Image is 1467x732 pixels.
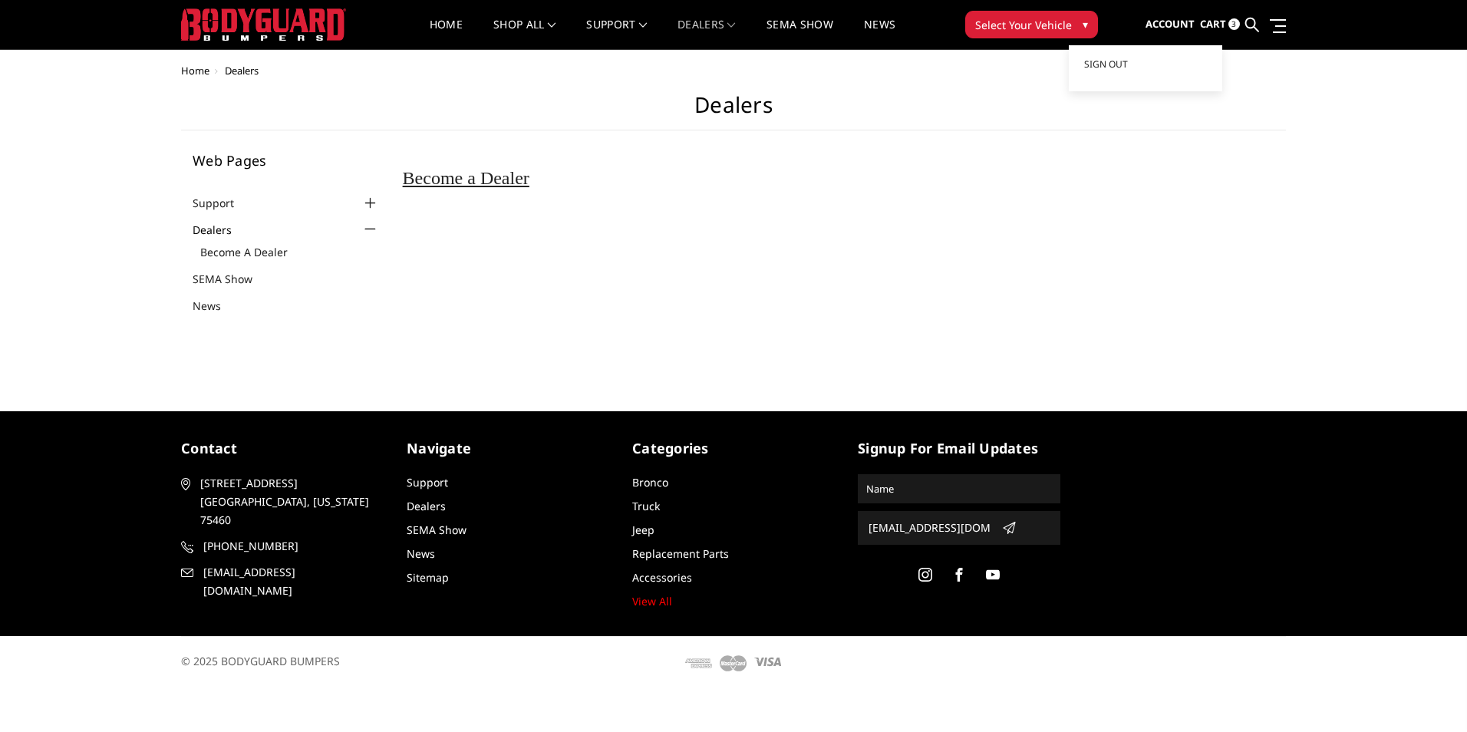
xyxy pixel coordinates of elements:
a: Account [1146,4,1195,45]
h5: contact [181,438,384,459]
a: Become a Dealer [403,173,529,187]
img: BODYGUARD BUMPERS [181,8,346,41]
a: Cart 3 [1200,4,1240,45]
a: Replacement Parts [632,546,729,561]
iframe: Chat Widget [1390,658,1467,732]
a: Support [407,475,448,490]
h5: Navigate [407,438,609,459]
span: ▾ [1083,16,1088,32]
a: Support [193,195,253,211]
h1: Dealers [181,92,1286,130]
a: Home [181,64,209,77]
a: [PHONE_NUMBER] [181,537,384,556]
span: [PHONE_NUMBER] [203,537,381,556]
span: 3 [1228,18,1240,30]
a: Home [430,19,463,49]
input: Email [862,516,996,540]
a: Dealers [407,499,446,513]
span: [EMAIL_ADDRESS][DOMAIN_NAME] [203,563,381,600]
a: News [193,298,240,314]
a: Become a Dealer [200,244,380,260]
a: [EMAIL_ADDRESS][DOMAIN_NAME] [181,563,384,600]
a: Jeep [632,523,654,537]
span: Dealers [225,64,259,77]
span: Sign out [1084,58,1128,71]
h5: Categories [632,438,835,459]
a: SEMA Show [766,19,833,49]
a: Sitemap [407,570,449,585]
a: News [407,546,435,561]
span: © 2025 BODYGUARD BUMPERS [181,654,340,668]
a: Support [586,19,647,49]
span: Account [1146,17,1195,31]
h5: signup for email updates [858,438,1060,459]
button: Select Your Vehicle [965,11,1098,38]
a: Bronco [632,475,668,490]
a: Sign out [1084,53,1207,76]
h5: Web Pages [193,153,380,167]
span: Cart [1200,17,1226,31]
a: Dealers [677,19,736,49]
span: Select Your Vehicle [975,17,1072,33]
a: SEMA Show [407,523,466,537]
a: Accessories [632,570,692,585]
input: Name [860,476,1058,501]
a: View All [632,594,672,608]
a: SEMA Show [193,271,272,287]
span: [STREET_ADDRESS] [GEOGRAPHIC_DATA], [US_STATE] 75460 [200,474,378,529]
a: Dealers [193,222,251,238]
a: shop all [493,19,555,49]
a: News [864,19,895,49]
span: Become a Dealer [403,168,529,188]
a: Truck [632,499,660,513]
